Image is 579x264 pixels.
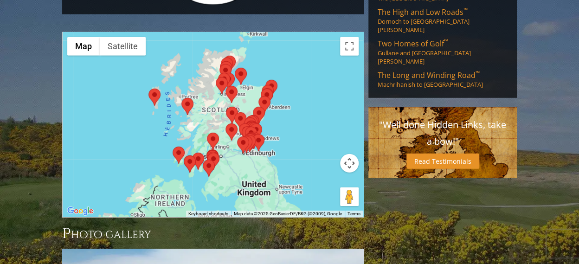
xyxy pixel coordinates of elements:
[67,37,100,56] button: Show street map
[234,211,342,216] span: Map data ©2025 GeoBasis-DE/BKG (©2009), Google
[476,69,480,77] sup: ™
[62,225,364,243] h3: Photo Gallery
[65,205,96,217] img: Google
[347,211,360,216] a: Terms (opens in new tab)
[65,205,96,217] a: Open this area in Google Maps (opens a new window)
[378,70,508,89] a: The Long and Winding Road™Machrihanish to [GEOGRAPHIC_DATA]
[340,37,359,56] button: Toggle fullscreen view
[444,38,448,45] sup: ™
[378,39,448,49] span: Two Homes of Golf
[378,70,480,80] span: The Long and Winding Road
[188,211,228,217] button: Keyboard shortcuts
[378,7,508,34] a: The High and Low Roads™Dornoch to [GEOGRAPHIC_DATA][PERSON_NAME]
[378,116,508,150] p: "Well done Hidden Links, take a bow!"
[406,154,479,169] a: Read Testimonials
[463,6,468,14] sup: ™
[340,154,359,173] button: Map camera controls
[340,187,359,206] button: Drag Pegman onto the map to open Street View
[100,37,146,56] button: Show satellite imagery
[378,39,508,65] a: Two Homes of Golf™Gullane and [GEOGRAPHIC_DATA][PERSON_NAME]
[378,7,468,17] span: The High and Low Roads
